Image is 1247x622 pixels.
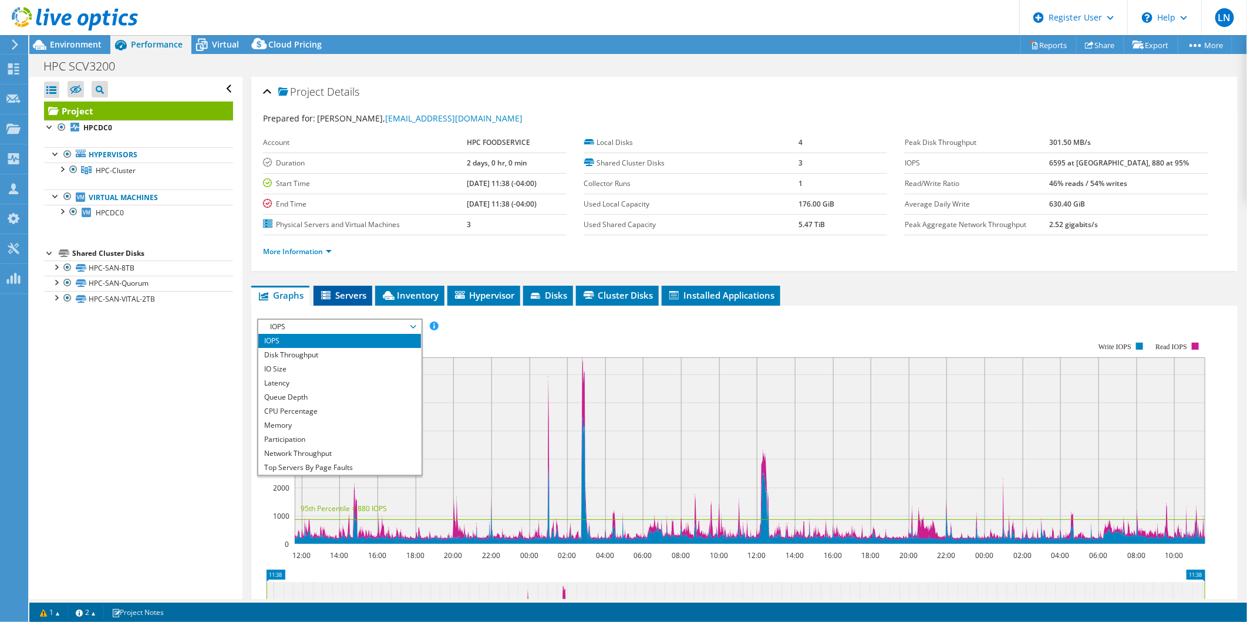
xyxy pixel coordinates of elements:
text: 0 [285,539,289,549]
text: 18:00 [861,550,879,560]
h1: HPC SCV3200 [38,60,133,73]
b: 5.47 TiB [798,219,825,229]
span: Virtual [212,39,239,50]
li: Disk Throughput [258,348,421,362]
text: 08:00 [672,550,690,560]
li: IOPS [258,334,421,348]
b: 2 days, 0 hr, 0 min [467,158,527,168]
label: Peak Aggregate Network Throughput [905,219,1049,231]
label: End Time [263,198,467,210]
label: Collector Runs [584,178,799,190]
text: 02:00 [558,550,576,560]
text: Write IOPS [1098,343,1131,351]
text: 20:00 [444,550,462,560]
a: Share [1076,36,1124,54]
a: More [1178,36,1232,54]
span: Inventory [381,289,439,301]
text: 12:00 [747,550,766,560]
b: 1 [798,178,803,188]
span: Environment [50,39,102,50]
a: Project Notes [103,605,172,620]
li: Network Throughput [258,447,421,461]
label: Read/Write Ratio [905,178,1049,190]
label: Start Time [263,178,467,190]
span: Details [327,84,359,99]
text: 04:00 [596,550,614,560]
li: Queue Depth [258,390,421,404]
text: 06:00 [633,550,652,560]
text: 14:00 [330,550,348,560]
text: 95th Percentile = 880 IOPS [301,503,387,513]
span: IOPS [264,320,415,334]
a: 2 [68,605,104,620]
label: Physical Servers and Virtual Machines [263,219,467,231]
text: 04:00 [1051,550,1069,560]
b: 3 [798,158,803,168]
label: Peak Disk Throughput [905,137,1049,148]
a: [EMAIL_ADDRESS][DOMAIN_NAME] [385,113,523,124]
b: 630.40 GiB [1050,199,1086,209]
b: 46% reads / 54% writes [1050,178,1128,188]
b: 2.52 gigabits/s [1050,219,1098,229]
text: 16:00 [824,550,842,560]
b: 301.50 MB/s [1050,137,1091,147]
a: HPC-SAN-8TB [44,261,233,276]
text: 14:00 [786,550,804,560]
span: HPC-Cluster [96,165,136,175]
span: Project [278,86,324,98]
a: 1 [32,605,68,620]
text: 02:00 [1013,550,1032,560]
b: 176.00 GiB [798,199,834,209]
svg: \n [1142,12,1152,23]
b: 6595 at [GEOGRAPHIC_DATA], 880 at 95% [1050,158,1189,168]
label: Shared Cluster Disks [584,157,799,169]
label: IOPS [905,157,1049,169]
a: Virtual Machines [44,190,233,205]
text: 08:00 [1127,550,1145,560]
span: Hypervisor [453,289,514,301]
span: Cloud Pricing [268,39,322,50]
b: [DATE] 11:38 (-04:00) [467,199,537,209]
li: CPU Percentage [258,404,421,418]
a: HPCDC0 [44,120,233,136]
label: Average Daily Write [905,198,1049,210]
text: 00:00 [975,550,993,560]
text: 06:00 [1089,550,1107,560]
span: Performance [131,39,183,50]
label: Used Shared Capacity [584,219,799,231]
text: 12:00 [292,550,311,560]
a: Hypervisors [44,147,233,163]
text: Read IOPS [1155,343,1187,351]
li: Participation [258,432,421,447]
b: HPC FOODSERVICE [467,137,530,147]
a: HPC-SAN-VITAL-2TB [44,291,233,306]
a: HPC-SAN-Quorum [44,276,233,291]
div: Shared Cluster Disks [72,246,233,261]
text: 10:00 [710,550,728,560]
text: 00:00 [520,550,538,560]
b: HPCDC0 [83,123,112,133]
li: Latency [258,376,421,390]
span: Graphs [257,289,304,301]
text: 10:00 [1165,550,1183,560]
span: Installed Applications [668,289,774,301]
text: 22:00 [937,550,955,560]
li: Top Servers By Page Faults [258,461,421,475]
text: 22:00 [482,550,500,560]
span: Cluster Disks [582,289,653,301]
span: Disks [529,289,567,301]
span: Servers [319,289,366,301]
text: 18:00 [406,550,424,560]
a: Export [1124,36,1178,54]
a: HPCDC0 [44,205,233,220]
li: Memory [258,418,421,432]
a: Project [44,102,233,120]
label: Prepared for: [263,113,315,124]
text: 20:00 [899,550,918,560]
li: IO Size [258,362,421,376]
label: Local Disks [584,137,799,148]
span: HPCDC0 [96,208,124,218]
label: Duration [263,157,467,169]
b: 4 [798,137,803,147]
label: Used Local Capacity [584,198,799,210]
